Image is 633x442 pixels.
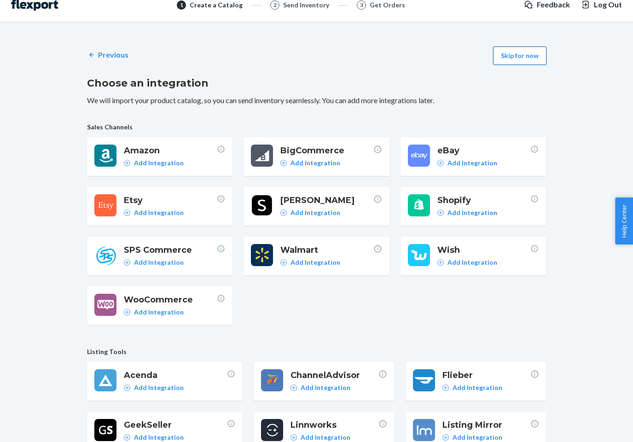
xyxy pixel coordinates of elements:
h2: Choose an integration [87,76,546,91]
span: Listing Tools [87,347,546,356]
a: Add Integration [290,433,350,442]
a: Add Integration [280,258,340,267]
span: Listing Mirror [442,419,530,431]
a: Add Integration [437,258,497,267]
span: Shopify [437,194,530,206]
p: Add Integration [134,433,184,442]
span: Flieber [442,369,530,381]
span: ChannelAdvisor [290,369,378,381]
a: Add Integration [124,208,184,217]
p: Add Integration [447,258,497,267]
span: Walmart [280,244,373,256]
span: Sales Channels [87,122,546,132]
p: Add Integration [301,433,350,442]
span: GeekSeller [124,419,227,431]
p: Add Integration [453,433,502,442]
p: Previous [98,50,128,60]
button: Skip for now [493,47,546,65]
p: Add Integration [301,383,350,392]
a: Add Integration [124,308,184,317]
p: We will import your product catalog, so you can send inventory seamlessly. You can add more integ... [87,95,546,106]
a: Previous [87,50,128,60]
p: Add Integration [134,308,184,317]
span: 1 [180,1,183,9]
p: Add Integration [447,208,497,217]
p: Add Integration [134,383,184,392]
span: SPS Commerce [124,244,217,256]
p: Add Integration [134,158,184,168]
span: Wish [437,244,530,256]
a: Add Integration [124,383,184,392]
p: Add Integration [290,208,340,217]
a: Add Integration [280,158,340,168]
span: Acenda [124,369,227,381]
a: Add Integration [124,433,184,442]
div: Get Orders [370,0,405,10]
span: [PERSON_NAME] [280,194,373,206]
button: Help Center [615,198,633,244]
span: 3 [360,1,363,9]
p: Add Integration [453,383,502,392]
a: Add Integration [442,383,502,392]
span: Etsy [124,194,217,206]
a: Add Integration [124,158,184,168]
span: 2 [273,1,277,9]
p: Add Integration [290,158,340,168]
span: WooCommerce [124,294,217,306]
span: BigCommerce [280,145,373,157]
span: Linnworks [290,419,378,431]
p: Add Integration [134,258,184,267]
a: Add Integration [437,208,497,217]
a: Add Integration [442,433,502,442]
div: Send Inventory [283,0,329,10]
p: Add Integration [134,208,184,217]
a: Add Integration [280,208,340,217]
p: Add Integration [447,158,497,168]
a: Add Integration [124,258,184,267]
a: Add Integration [290,383,350,392]
a: Add Integration [437,158,497,168]
span: eBay [437,145,530,157]
span: Amazon [124,145,217,157]
p: Add Integration [290,258,340,267]
div: Create a Catalog [190,0,243,10]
